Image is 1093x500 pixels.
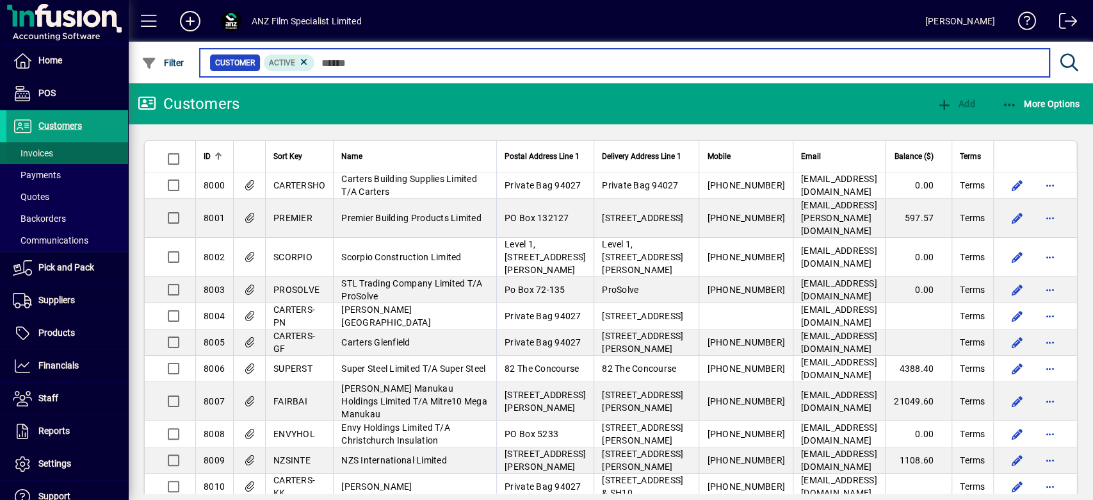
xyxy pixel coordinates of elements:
span: POS [38,88,56,98]
span: PO Box 132127 [505,213,569,223]
span: [STREET_ADDRESS][PERSON_NAME] [602,331,683,354]
span: Terms [960,179,985,192]
span: 8004 [204,311,225,321]
span: [PHONE_NUMBER] [707,481,785,492]
a: Knowledge Base [1008,3,1036,44]
span: Carters Building Supplies Limited T/A Carters [341,174,476,197]
a: Settings [6,448,128,480]
span: Email [801,149,821,163]
span: Home [38,55,62,65]
span: PREMIER [273,213,312,223]
span: More Options [1002,99,1080,109]
button: Edit [1007,450,1027,471]
button: More options [1040,247,1060,267]
button: Edit [1007,208,1027,228]
span: 8001 [204,213,225,223]
span: Communications [13,235,88,246]
button: Edit [1007,279,1027,300]
span: Premier Building Products Limited [341,213,481,223]
span: Reports [38,426,70,436]
button: Edit [1007,476,1027,497]
span: [STREET_ADDRESS] [602,311,683,321]
button: More options [1040,391,1060,412]
span: Private Bag 94027 [602,180,678,190]
span: 82 The Concourse [602,363,676,374]
span: SUPERST [273,363,312,374]
div: Mobile [707,149,785,163]
div: Name [341,149,489,163]
span: [PERSON_NAME] Manukau Holdings Limited T/A Mitre10 Mega Manukau [341,383,487,419]
a: Reports [6,415,128,447]
mat-chip: Activation Status: Active [264,54,315,71]
span: [PHONE_NUMBER] [707,252,785,262]
span: Super Steel Limited T/A Super Steel [341,363,485,374]
div: Customers [138,94,239,114]
a: Staff [6,383,128,415]
span: Terms [960,149,981,163]
td: 4388.40 [885,356,952,382]
button: Add [170,10,211,33]
button: Edit [1007,391,1027,412]
div: ANZ Film Specialist Limited [252,11,362,31]
button: More options [1040,476,1060,497]
a: Invoices [6,142,128,164]
a: Financials [6,350,128,382]
span: Terms [960,251,985,263]
span: Backorders [13,213,66,224]
a: POS [6,78,128,110]
span: Payments [13,170,61,180]
a: Communications [6,229,128,251]
button: More options [1040,358,1060,379]
span: [EMAIL_ADDRESS][DOMAIN_NAME] [801,390,877,413]
td: 0.00 [885,238,952,277]
button: More options [1040,306,1060,326]
span: [EMAIL_ADDRESS][DOMAIN_NAME] [801,331,877,354]
span: 8005 [204,337,225,347]
span: [STREET_ADDRESS][PERSON_NAME] [602,449,683,472]
span: 8002 [204,252,225,262]
span: PO Box 5233 [505,429,558,439]
span: [PHONE_NUMBER] [707,213,785,223]
div: [PERSON_NAME] [925,11,995,31]
span: [STREET_ADDRESS][PERSON_NAME] [602,390,683,413]
span: [EMAIL_ADDRESS][DOMAIN_NAME] [801,449,877,472]
span: NZSINTE [273,455,311,465]
span: [PHONE_NUMBER] [707,455,785,465]
div: Balance ($) [893,149,946,163]
button: More options [1040,208,1060,228]
span: [STREET_ADDRESS][PERSON_NAME] [602,422,683,446]
button: More options [1040,175,1060,196]
span: Staff [38,393,58,403]
td: 0.00 [885,421,952,447]
span: Quotes [13,192,49,202]
span: CARTERS-KK [273,475,315,498]
span: 8000 [204,180,225,190]
span: Private Bag 94027 [505,180,581,190]
span: Name [341,149,362,163]
span: Add [936,99,975,109]
span: [PHONE_NUMBER] [707,337,785,347]
span: [STREET_ADDRESS][PERSON_NAME] [505,449,586,472]
span: 8006 [204,363,225,374]
span: NZS International Limited [341,455,446,465]
span: [EMAIL_ADDRESS][DOMAIN_NAME] [801,278,877,301]
button: Edit [1007,306,1027,326]
a: Suppliers [6,285,128,317]
span: [PHONE_NUMBER] [707,363,785,374]
button: Filter [138,51,188,74]
span: Level 1, [STREET_ADDRESS][PERSON_NAME] [505,239,586,275]
span: Terms [960,310,985,322]
span: 8009 [204,455,225,465]
span: Balance ($) [895,149,934,163]
span: [STREET_ADDRESS][PERSON_NAME] [505,390,586,413]
span: Delivery Address Line 1 [602,149,681,163]
span: 8010 [204,481,225,492]
a: Products [6,317,128,349]
span: PROSOLVE [273,285,320,295]
span: [EMAIL_ADDRESS][DOMAIN_NAME] [801,246,877,269]
span: Pick and Pack [38,262,94,272]
span: 8008 [204,429,225,439]
span: ENVYHOL [273,429,315,439]
span: [PHONE_NUMBER] [707,285,785,295]
span: Postal Address Line 1 [505,149,579,163]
